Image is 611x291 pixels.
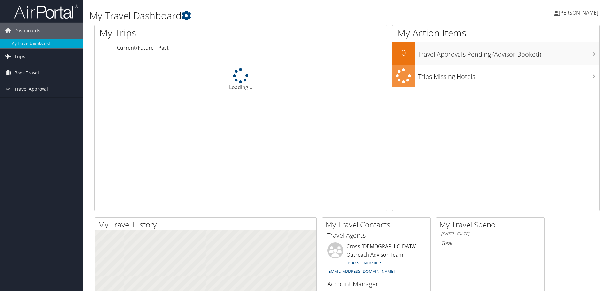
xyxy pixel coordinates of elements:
a: [PHONE_NUMBER] [346,260,382,266]
span: Book Travel [14,65,39,81]
h3: Travel Agents [327,231,426,240]
h3: Trips Missing Hotels [418,69,599,81]
h2: My Travel Contacts [326,219,430,230]
h1: My Action Items [392,26,599,40]
a: [PERSON_NAME] [554,3,605,22]
h3: Account Manager [327,280,426,288]
a: Past [158,44,169,51]
h1: My Trips [99,26,260,40]
a: Current/Future [117,44,154,51]
a: [EMAIL_ADDRESS][DOMAIN_NAME] [327,268,395,274]
h3: Travel Approvals Pending (Advisor Booked) [418,47,599,59]
span: Travel Approval [14,81,48,97]
h2: My Travel Spend [439,219,544,230]
h6: [DATE] - [DATE] [441,231,539,237]
a: 0Travel Approvals Pending (Advisor Booked) [392,42,599,65]
h2: 0 [392,47,415,58]
h6: Total [441,240,539,247]
li: Cross [DEMOGRAPHIC_DATA] Outreach Advisor Team [324,242,429,277]
div: Loading... [95,68,387,91]
span: Dashboards [14,23,40,39]
h1: My Travel Dashboard [89,9,433,22]
a: Trips Missing Hotels [392,65,599,87]
span: Trips [14,49,25,65]
img: airportal-logo.png [14,4,78,19]
span: [PERSON_NAME] [559,9,598,16]
h2: My Travel History [98,219,316,230]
